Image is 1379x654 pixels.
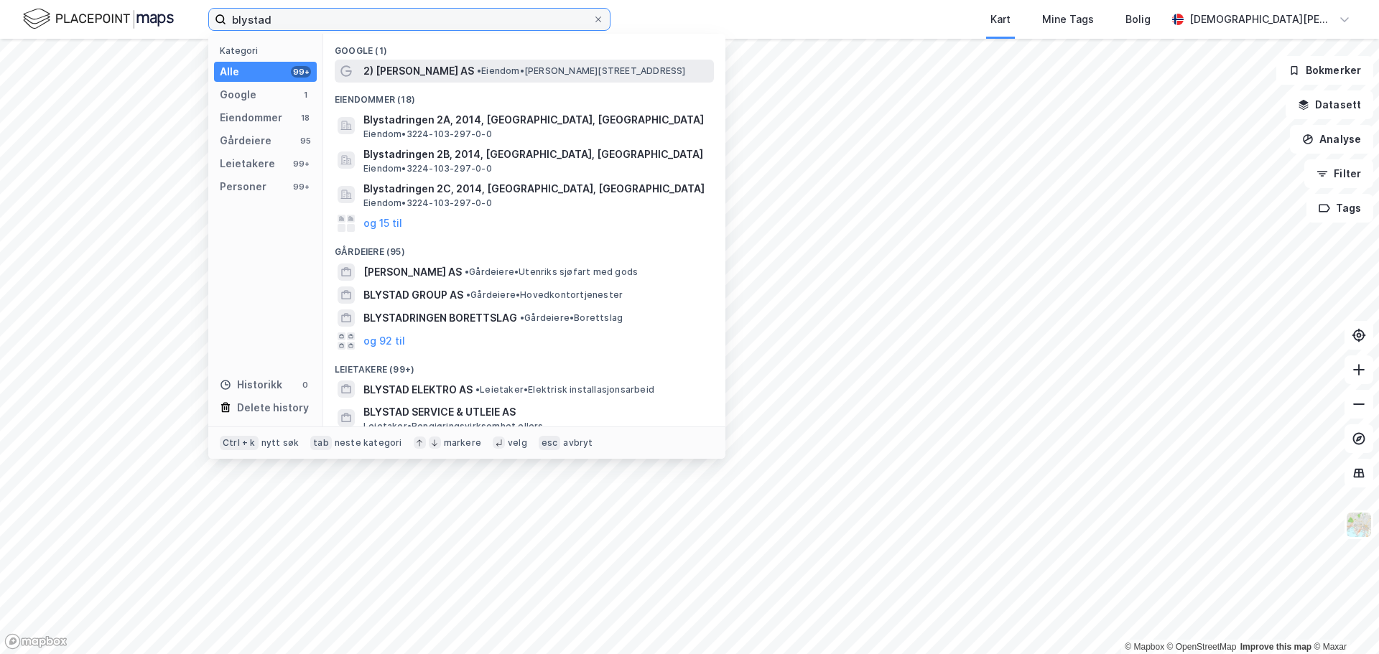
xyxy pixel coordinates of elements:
div: velg [508,437,527,449]
span: Blystadringen 2B, 2014, [GEOGRAPHIC_DATA], [GEOGRAPHIC_DATA] [363,146,708,163]
div: Google [220,86,256,103]
span: Blystadringen 2A, 2014, [GEOGRAPHIC_DATA], [GEOGRAPHIC_DATA] [363,111,708,129]
a: Improve this map [1240,642,1311,652]
div: nytt søk [261,437,300,449]
div: Gårdeiere (95) [323,235,725,261]
span: BLYSTAD GROUP AS [363,286,463,304]
div: esc [539,436,561,450]
div: Gårdeiere [220,132,271,149]
span: Eiendom • 3224-103-297-0-0 [363,163,492,174]
div: Personer [220,178,266,195]
button: og 15 til [363,215,402,232]
div: 0 [300,379,311,391]
span: • [475,384,480,395]
span: Eiendom • 3224-103-297-0-0 [363,129,492,140]
iframe: Chat Widget [1307,585,1379,654]
div: 99+ [291,181,311,192]
img: logo.f888ab2527a4732fd821a326f86c7f29.svg [23,6,174,32]
span: Blystadringen 2C, 2014, [GEOGRAPHIC_DATA], [GEOGRAPHIC_DATA] [363,180,708,197]
input: Søk på adresse, matrikkel, gårdeiere, leietakere eller personer [226,9,593,30]
span: • [466,289,470,300]
span: 2) [PERSON_NAME] AS [363,62,474,80]
span: BLYSTAD ELEKTRO AS [363,381,473,398]
span: [PERSON_NAME] AS [363,263,462,281]
div: Mine Tags [1042,11,1094,28]
button: Bokmerker [1276,56,1373,85]
button: Analyse [1290,125,1373,154]
span: BLYSTADRINGEN BORETTSLAG [363,309,517,327]
div: avbryt [563,437,593,449]
button: og 92 til [363,332,405,350]
div: Historikk [220,376,282,393]
span: • [477,65,481,76]
div: Bolig [1125,11,1151,28]
div: Kart [990,11,1011,28]
div: Alle [220,63,239,80]
span: Gårdeiere • Hovedkontortjenester [466,289,623,301]
button: Datasett [1286,90,1373,119]
div: Delete history [237,399,309,416]
span: BLYSTAD SERVICE & UTLEIE AS [363,403,708,421]
span: Gårdeiere • Borettslag [520,312,623,324]
span: • [520,312,524,323]
a: Mapbox homepage [4,633,68,650]
div: Ctrl + k [220,436,259,450]
div: Google (1) [323,34,725,60]
div: Leietakere [220,155,275,172]
span: Eiendom • 3224-103-297-0-0 [363,197,492,209]
div: 99+ [291,66,311,78]
button: Filter [1304,159,1373,188]
div: Eiendommer [220,109,282,126]
span: Gårdeiere • Utenriks sjøfart med gods [465,266,638,278]
button: Tags [1306,194,1373,223]
div: 1 [300,89,311,101]
span: Leietaker • Elektrisk installasjonsarbeid [475,384,654,396]
div: neste kategori [335,437,402,449]
a: Mapbox [1125,642,1164,652]
div: 95 [300,135,311,146]
div: Leietakere (99+) [323,352,725,378]
div: 18 [300,112,311,123]
div: Kategori [220,45,317,56]
span: Leietaker • Rengjøringsvirksomhet ellers [363,421,544,432]
img: Z [1345,511,1373,538]
span: • [465,266,469,277]
div: markere [444,437,481,449]
div: 99+ [291,158,311,169]
span: Eiendom • [PERSON_NAME][STREET_ADDRESS] [477,65,686,77]
a: OpenStreetMap [1167,642,1237,652]
div: Eiendommer (18) [323,83,725,108]
div: tab [310,436,332,450]
div: [DEMOGRAPHIC_DATA][PERSON_NAME] [1189,11,1333,28]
